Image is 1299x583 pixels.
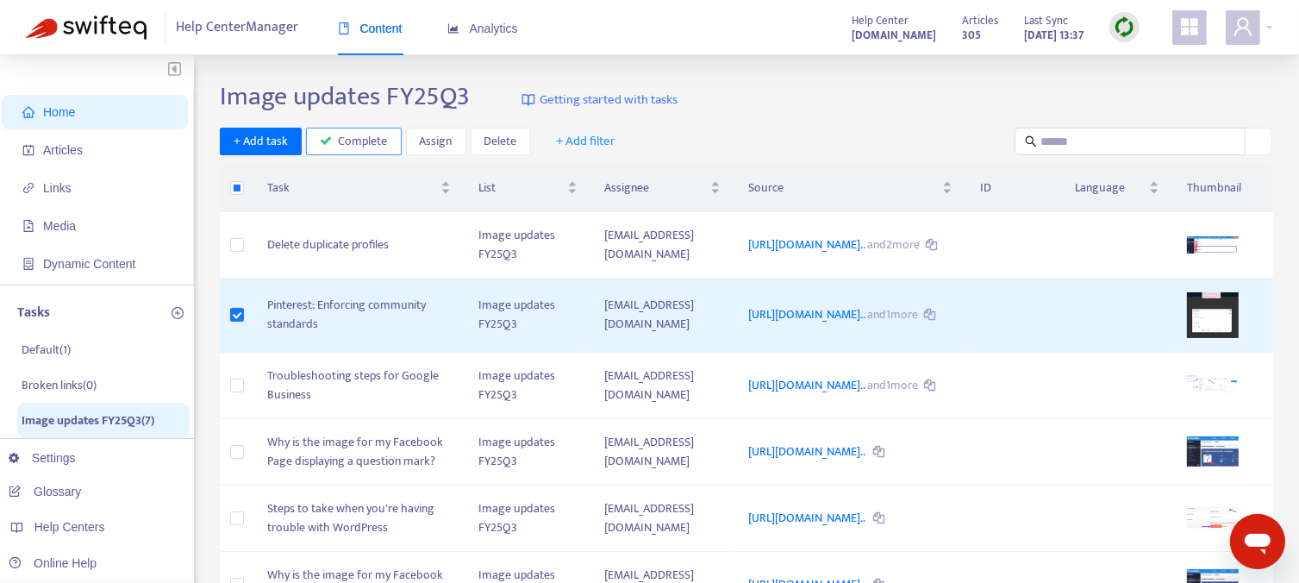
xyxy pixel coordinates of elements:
[253,165,465,212] th: Task
[22,341,71,359] p: Default ( 1 )
[253,279,465,353] td: Pinterest: Enforcing community standards
[1187,375,1239,395] img: media-preview
[591,279,734,353] td: [EMAIL_ADDRESS][DOMAIN_NAME]
[22,258,34,270] span: container
[1024,11,1068,30] span: Last Sync
[484,132,517,151] span: Delete
[34,520,105,534] span: Help Centers
[306,128,402,155] button: Complete
[22,182,34,194] span: link
[43,181,72,195] span: Links
[867,235,920,254] span: and 2 more
[557,131,616,152] span: + Add filter
[1187,436,1239,467] img: media-preview
[734,165,966,212] th: Source
[22,106,34,118] span: home
[253,353,465,419] td: Troubleshooting steps for Google Business
[1187,236,1239,254] img: media-preview
[1230,514,1285,569] iframe: Button to launch messaging window
[867,304,918,324] span: and 1 more
[465,419,591,486] td: Image updates FY25Q3
[339,132,388,151] span: Complete
[591,212,734,279] td: [EMAIL_ADDRESS][DOMAIN_NAME]
[338,22,350,34] span: book
[43,219,76,233] span: Media
[1061,165,1173,212] th: Language
[962,26,981,45] strong: 305
[465,486,591,552] td: Image updates FY25Q3
[748,442,867,461] a: [URL][DOMAIN_NAME]..
[478,179,564,197] span: List
[867,375,918,395] span: and 1 more
[9,556,97,570] a: Online Help
[253,212,465,279] td: Delete duplicate profiles
[253,419,465,486] td: Why is the image for my Facebook Page displaying a question mark?
[172,307,184,319] span: plus-circle
[1114,16,1135,38] img: sync.dc5367851b00ba804db3.png
[1173,165,1273,212] th: Thumbnail
[43,257,135,271] span: Dynamic Content
[22,144,34,156] span: account-book
[591,353,734,419] td: [EMAIL_ADDRESS][DOMAIN_NAME]
[1187,507,1239,529] img: media-preview
[591,486,734,552] td: [EMAIL_ADDRESS][DOMAIN_NAME]
[177,11,299,44] span: Help Center Manager
[234,132,288,151] span: + Add task
[9,485,81,498] a: Glossary
[465,279,591,353] td: Image updates FY25Q3
[748,179,939,197] span: Source
[22,411,154,429] p: Image updates FY25Q3 ( 7 )
[465,165,591,212] th: List
[22,376,97,394] p: Broken links ( 0 )
[43,105,75,119] span: Home
[267,179,437,197] span: Task
[406,128,466,155] button: Assign
[447,22,518,35] span: Analytics
[447,22,459,34] span: area-chart
[1024,26,1084,45] strong: [DATE] 13:37
[1187,292,1239,338] img: media-preview
[521,81,678,119] a: Getting started with tasks
[544,128,629,155] button: + Add filter
[26,16,147,40] img: Swifteq
[852,25,936,45] a: [DOMAIN_NAME]
[9,451,76,465] a: Settings
[962,11,998,30] span: Articles
[1233,16,1253,37] span: user
[465,212,591,279] td: Image updates FY25Q3
[1025,135,1037,147] span: search
[591,419,734,486] td: [EMAIL_ADDRESS][DOMAIN_NAME]
[1075,179,1146,197] span: Language
[420,132,453,151] span: Assign
[253,486,465,552] td: Steps to take when you're having trouble with WordPress
[748,235,867,254] a: [URL][DOMAIN_NAME]..
[338,22,403,35] span: Content
[220,128,302,155] button: + Add task
[43,143,83,157] span: Articles
[17,303,50,323] p: Tasks
[748,375,867,395] a: [URL][DOMAIN_NAME]..
[591,165,734,212] th: Assignee
[605,179,707,197] span: Assignee
[22,220,34,232] span: file-image
[471,128,531,155] button: Delete
[540,91,678,110] span: Getting started with tasks
[748,304,867,324] a: [URL][DOMAIN_NAME]..
[1179,16,1200,37] span: appstore
[220,81,470,112] h2: Image updates FY25Q3
[465,353,591,419] td: Image updates FY25Q3
[521,93,535,107] img: image-link
[852,11,909,30] span: Help Center
[966,165,1061,212] th: ID
[748,508,867,528] a: [URL][DOMAIN_NAME]..
[852,26,936,45] strong: [DOMAIN_NAME]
